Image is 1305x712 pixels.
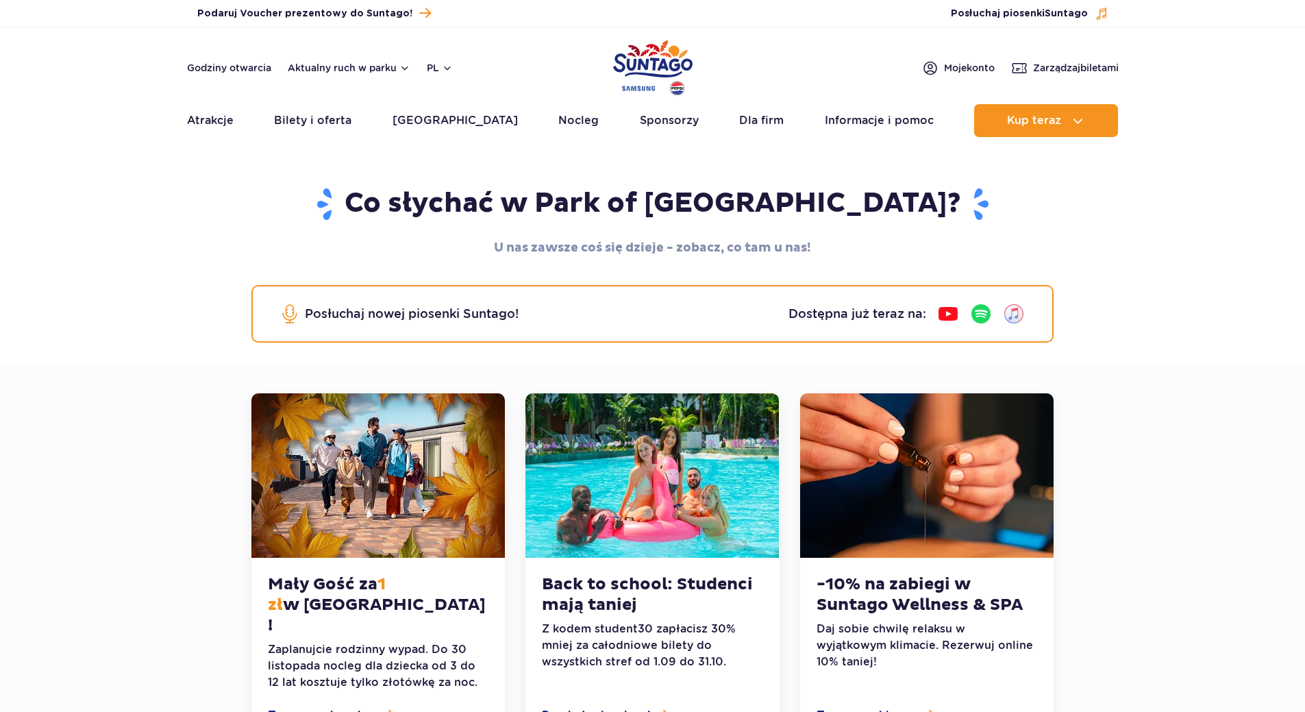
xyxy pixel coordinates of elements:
[1003,303,1025,325] img: iTunes
[251,238,1054,258] p: U nas zawsze coś się dzieje - zobacz, co tam u nas!
[268,574,488,636] h3: Mały Gość za w [GEOGRAPHIC_DATA]!
[305,304,519,323] p: Posłuchaj nowej piosenki Suntago!
[251,393,505,558] img: Mały Gość za &lt;span class=&quot;-cOrange&quot;&gt;1 zł&lt;/span&gt; w&amp;nbsp;Suntago Village!
[525,393,779,558] img: Back to school: Studenci mają taniej
[197,4,431,23] a: Podaruj Voucher prezentowy do Suntago!
[613,34,693,97] a: Park of Poland
[944,61,995,75] span: Moje konto
[951,7,1108,21] button: Posłuchaj piosenkiSuntago
[393,104,518,137] a: [GEOGRAPHIC_DATA]
[640,104,699,137] a: Sponsorzy
[922,60,995,76] a: Mojekonto
[970,303,992,325] img: Spotify
[197,7,412,21] span: Podaruj Voucher prezentowy do Suntago!
[427,61,453,75] button: pl
[739,104,784,137] a: Dla firm
[1011,60,1119,76] a: Zarządzajbiletami
[274,104,351,137] a: Bilety i oferta
[800,393,1054,558] img: -10% na zabiegi w Suntago Wellness &amp; SPA
[268,641,488,691] p: Zaplanujcie rodzinny wypad. Do 30 listopada nocleg dla dziecka od 3 do 12 lat kosztuje tylko złot...
[187,104,234,137] a: Atrakcje
[974,104,1118,137] button: Kup teraz
[825,104,934,137] a: Informacje i pomoc
[951,7,1088,21] span: Posłuchaj piosenki
[542,621,762,670] p: Z kodem student30 zapłacisz 30% mniej za całodniowe bilety do wszystkich stref od 1.09 do 31.10.
[558,104,599,137] a: Nocleg
[937,303,959,325] img: YouTube
[187,61,271,75] a: Godziny otwarcia
[288,62,410,73] button: Aktualny ruch w parku
[1033,61,1119,75] span: Zarządzaj biletami
[251,186,1054,222] h1: Co słychać w Park of [GEOGRAPHIC_DATA]?
[542,574,762,615] h3: Back to school: Studenci mają taniej
[817,574,1037,615] h3: -10% na zabiegi w Suntago Wellness & SPA
[1007,114,1061,127] span: Kup teraz
[817,621,1037,670] p: Daj sobie chwilę relaksu w wyjątkowym klimacie. Rezerwuj online 10% taniej!
[788,304,926,323] p: Dostępna już teraz na:
[1045,9,1088,19] span: Suntago
[268,574,386,615] span: 1 zł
